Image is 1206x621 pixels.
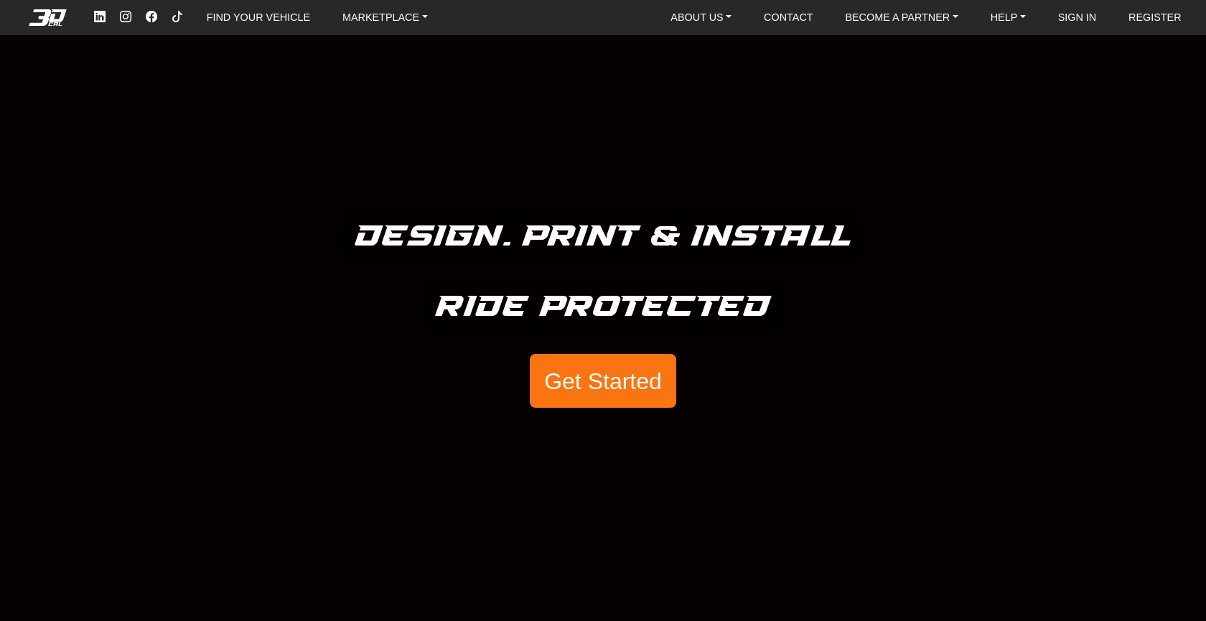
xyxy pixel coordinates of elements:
a: BECOME A PARTNER [839,6,963,28]
a: FIND YOUR VEHICLE [201,6,316,28]
a: SIGN IN [1052,6,1103,28]
a: CONTACT [758,6,818,28]
a: ABOUT US [665,6,737,28]
h5: Design. Print & Install [355,213,851,261]
a: REGISTER [1123,6,1187,28]
button: Get Started [530,354,676,408]
h5: Ride Protected [436,284,771,331]
a: HELP [985,6,1032,28]
a: MARKETPLACE [337,6,434,28]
